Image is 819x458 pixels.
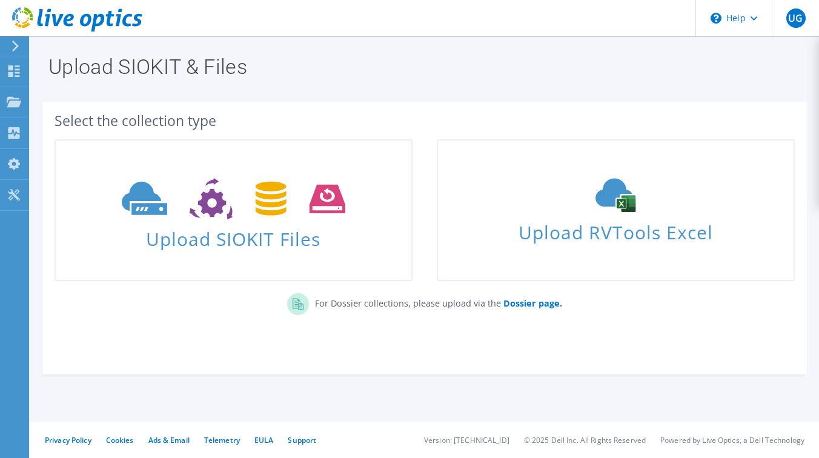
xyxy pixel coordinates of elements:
a: Cookies [106,435,134,445]
a: Upload SIOKIT Files [55,139,413,281]
li: Powered by Live Optics, a Dell Technology [660,435,804,445]
a: Support [288,435,316,445]
a: EULA [254,435,273,445]
li: Version: [TECHNICAL_ID] [424,435,509,445]
span: Upload SIOKIT Files [56,222,411,248]
svg: \n [711,13,721,24]
div: Select the collection type [55,114,795,127]
p: For Dossier collections, please upload via the [309,293,562,310]
a: Ads & Email [148,435,190,445]
a: Telemetry [204,435,240,445]
h1: Upload SIOKIT & Files [48,56,795,77]
span: Upload RVTools Excel [438,216,794,242]
a: Upload RVTools Excel [437,139,795,281]
a: Dossier page. [501,297,562,309]
li: © 2025 Dell Inc. All Rights Reserved [524,435,646,445]
b: Dossier page. [503,297,562,309]
span: UG [786,8,806,28]
a: Privacy Policy [45,435,91,445]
